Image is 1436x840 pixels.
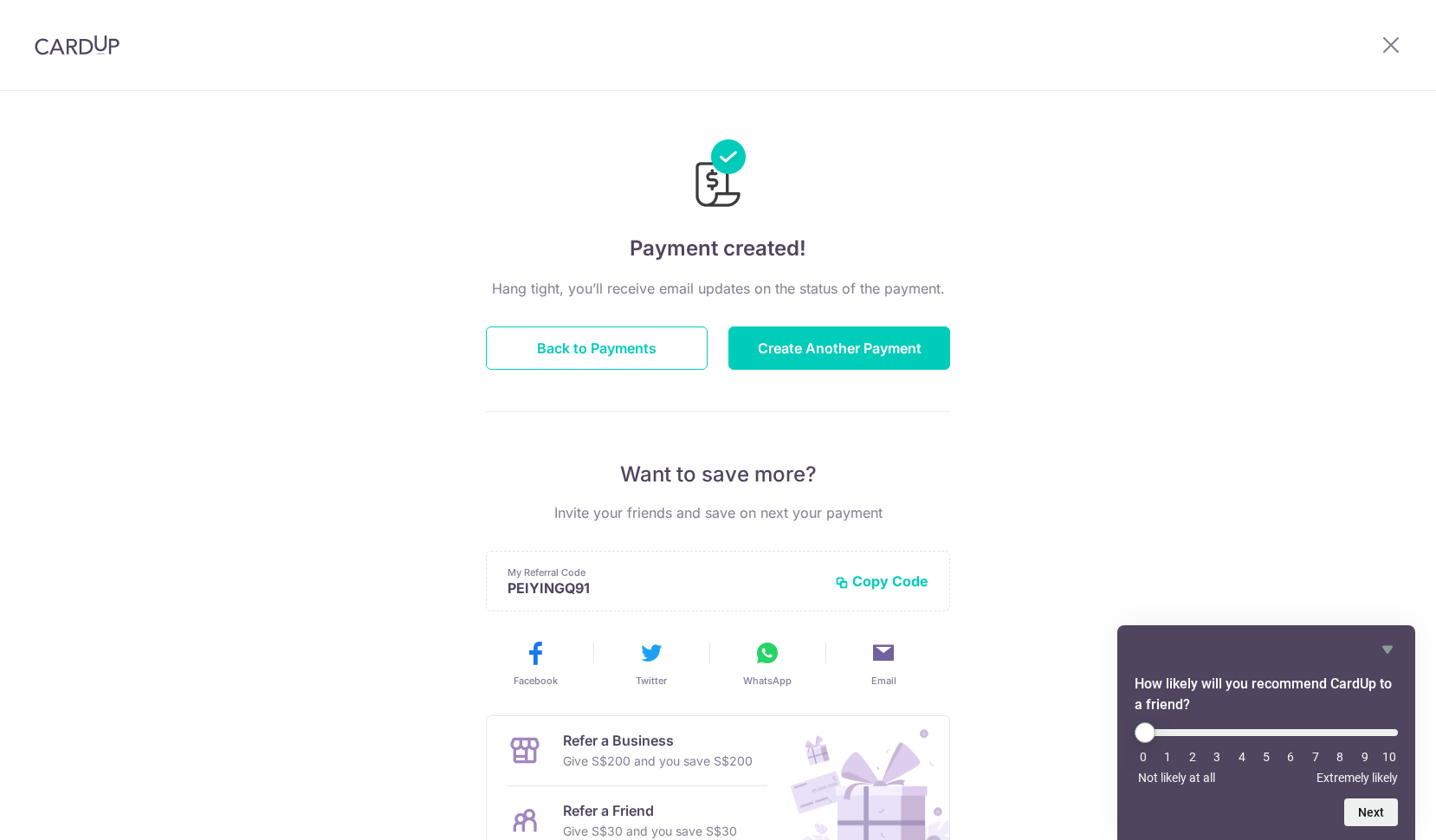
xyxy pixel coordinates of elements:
img: CardUp [35,35,120,55]
span: Not likely at all [1138,771,1215,785]
p: Hang tight, you’ll receive email updates on the status of the payment. [486,278,950,299]
p: Want to save more? [486,461,950,488]
span: Twitter [636,674,667,688]
span: Extremely likely [1316,771,1398,785]
img: Payments [690,139,746,212]
p: Give S$200 and you save S$200 [563,751,753,772]
p: PEIYINGQ91 [508,579,821,597]
h2: How likely will you recommend CardUp to a friend? Select an option from 0 to 10, with 0 being Not... [1135,674,1398,715]
span: WhatsApp [743,674,792,688]
button: WhatsApp [716,639,818,688]
button: Email [832,639,935,688]
span: Email [871,674,896,688]
li: 9 [1356,750,1374,764]
li: 10 [1381,750,1398,764]
button: Copy Code [835,572,928,590]
p: Refer a Business [563,730,753,751]
li: 3 [1208,750,1226,764]
button: Next question [1344,798,1398,826]
p: Invite your friends and save on next your payment [486,502,950,523]
li: 0 [1135,750,1152,764]
li: 1 [1159,750,1176,764]
p: My Referral Code [508,565,821,579]
div: How likely will you recommend CardUp to a friend? Select an option from 0 to 10, with 0 being Not... [1135,722,1398,785]
li: 6 [1282,750,1299,764]
li: 7 [1307,750,1324,764]
div: How likely will you recommend CardUp to a friend? Select an option from 0 to 10, with 0 being Not... [1135,639,1398,826]
li: 5 [1258,750,1275,764]
li: 8 [1331,750,1349,764]
li: 2 [1184,750,1201,764]
span: Facebook [514,674,558,688]
button: Back to Payments [486,326,708,370]
p: Refer a Friend [563,800,737,821]
li: 4 [1233,750,1251,764]
button: Twitter [600,639,702,688]
button: Create Another Payment [728,326,950,370]
button: Facebook [484,639,586,688]
h4: Payment created! [486,233,950,264]
button: Hide survey [1377,639,1398,660]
